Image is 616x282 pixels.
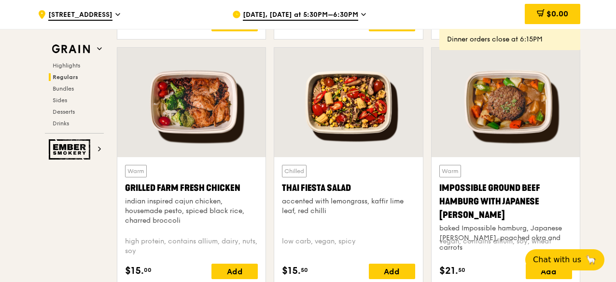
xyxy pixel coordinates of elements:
div: low carb, vegan, spicy [282,237,415,256]
span: 🦙 [585,254,597,266]
div: Add [369,16,415,31]
div: Add [211,264,258,279]
div: accented with lemongrass, kaffir lime leaf, red chilli [282,197,415,216]
span: $0.00 [546,9,568,18]
img: Ember Smokery web logo [49,139,93,160]
div: Impossible Ground Beef Hamburg with Japanese [PERSON_NAME] [439,181,572,222]
img: Grain web logo [49,40,93,58]
span: Bundles [53,85,74,92]
span: 00 [144,266,152,274]
span: $15. [125,264,144,278]
div: vegan, contains allium, soy, wheat [439,237,572,256]
div: Add [369,264,415,279]
div: Dinner orders close at 6:15PM [447,35,573,44]
div: Warm [439,165,461,177]
div: Chilled [282,165,307,177]
div: indian inspired cajun chicken, housemade pesto, spiced black rice, charred broccoli [125,197,258,226]
span: $15. [282,264,301,278]
div: Add [211,16,258,31]
span: [STREET_ADDRESS] [48,10,112,21]
span: Desserts [53,108,75,115]
div: Thai Fiesta Salad [282,181,415,195]
div: high protein, contains allium, dairy, nuts, soy [125,237,258,256]
div: Grilled Farm Fresh Chicken [125,181,258,195]
span: Drinks [53,120,69,127]
span: [DATE], [DATE] at 5:30PM–6:30PM [243,10,358,21]
span: Sides [53,97,67,104]
span: Highlights [53,62,80,69]
span: 50 [458,266,465,274]
span: Chat with us [533,254,581,266]
div: Warm [125,165,147,177]
span: $21. [439,264,458,278]
span: 50 [301,266,308,274]
div: Add [526,264,572,279]
button: Chat with us🦙 [525,249,604,270]
span: Regulars [53,74,78,81]
div: baked Impossible hamburg, Japanese [PERSON_NAME], poached okra and carrots [439,224,572,253]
